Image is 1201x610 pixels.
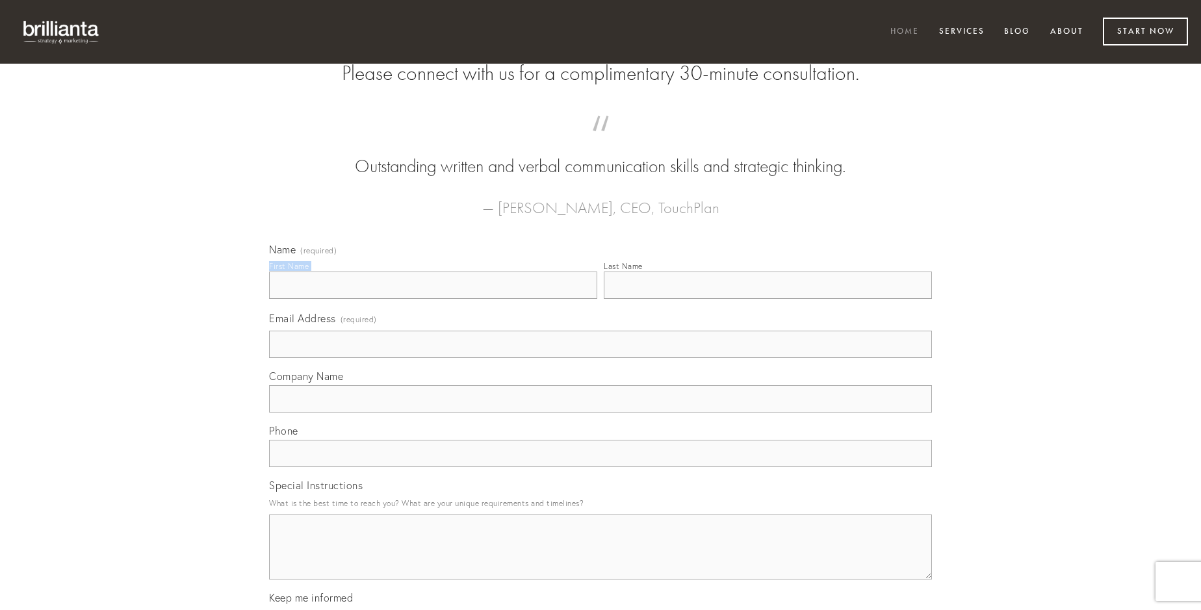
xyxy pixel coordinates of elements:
div: First Name [269,261,309,271]
span: (required) [300,247,337,255]
a: Start Now [1103,18,1188,45]
a: Services [931,21,993,43]
img: brillianta - research, strategy, marketing [13,13,110,51]
span: Special Instructions [269,479,363,492]
a: About [1042,21,1092,43]
p: What is the best time to reach you? What are your unique requirements and timelines? [269,494,932,512]
span: Phone [269,424,298,437]
span: Company Name [269,370,343,383]
a: Blog [996,21,1039,43]
span: (required) [341,311,377,328]
span: Name [269,243,296,256]
h2: Please connect with us for a complimentary 30-minute consultation. [269,61,932,86]
div: Last Name [604,261,643,271]
span: “ [290,129,911,154]
a: Home [882,21,927,43]
span: Keep me informed [269,591,353,604]
blockquote: Outstanding written and verbal communication skills and strategic thinking. [290,129,911,179]
figcaption: — [PERSON_NAME], CEO, TouchPlan [290,179,911,221]
span: Email Address [269,312,336,325]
